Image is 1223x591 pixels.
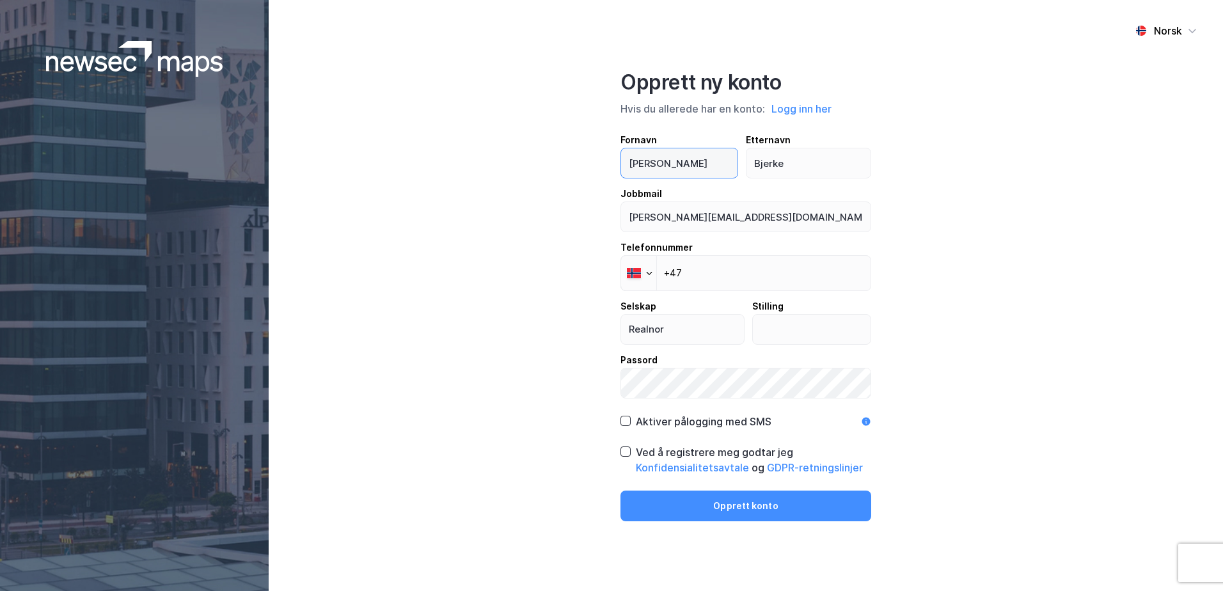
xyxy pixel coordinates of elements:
[620,186,871,201] div: Jobbmail
[746,132,872,148] div: Etternavn
[636,414,771,429] div: Aktiver pålogging med SMS
[1154,23,1182,38] div: Norsk
[621,256,656,290] div: Norway: + 47
[620,491,871,521] button: Opprett konto
[46,41,223,77] img: logoWhite.bf58a803f64e89776f2b079ca2356427.svg
[1159,530,1223,591] iframe: Chat Widget
[1159,530,1223,591] div: Kontrollprogram for chat
[768,100,835,117] button: Logg inn her
[620,100,871,117] div: Hvis du allerede har en konto:
[620,70,871,95] div: Opprett ny konto
[620,240,871,255] div: Telefonnummer
[620,132,738,148] div: Fornavn
[752,299,872,314] div: Stilling
[620,352,871,368] div: Passord
[620,255,871,291] input: Telefonnummer
[636,445,871,475] div: Ved å registrere meg godtar jeg og
[620,299,745,314] div: Selskap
